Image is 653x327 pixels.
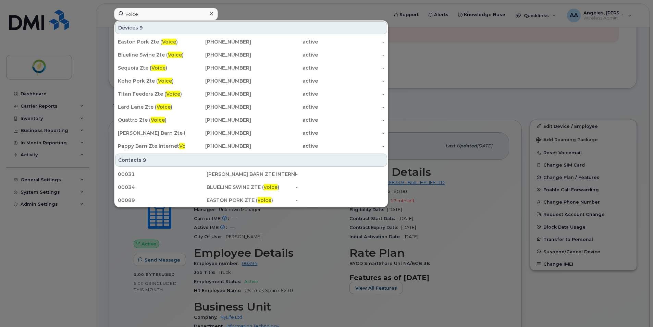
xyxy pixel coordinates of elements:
div: active [251,143,318,149]
span: Voice [157,104,171,110]
div: [PHONE_NUMBER] [185,64,251,71]
div: active [251,64,318,71]
div: Titan Feeders Zte ( ) [118,90,185,97]
div: [PHONE_NUMBER] [185,77,251,84]
div: active [251,104,318,110]
span: 9 [143,157,146,163]
span: Voice [158,78,172,84]
a: Titan Feeders Zte (Voice)[PHONE_NUMBER]active- [115,88,387,100]
a: Lard Lane Zte (Voice)[PHONE_NUMBER]active- [115,101,387,113]
div: Sequoia Zte ( ) [118,64,185,71]
div: [PHONE_NUMBER] [185,51,251,58]
a: 00031[PERSON_NAME] BARN ZTE INTERNET- [115,168,387,180]
div: [PERSON_NAME] BARN ZTE INTERNET [207,171,295,178]
a: Blueline Swine Zte (Voice)[PHONE_NUMBER]active- [115,49,387,61]
div: Easton Pork Zte ( ) [118,38,185,45]
div: - [318,51,385,58]
div: - [318,90,385,97]
div: [PHONE_NUMBER] [185,130,251,136]
div: EASTON PORK ZTE ( ) [207,197,295,204]
div: Devices [115,21,387,34]
div: active [251,77,318,84]
div: Contacts [115,154,387,167]
div: Pappy Barn Zte Internet [118,143,185,149]
a: [PERSON_NAME] Barn Zte Internet[PHONE_NUMBER]active- [115,127,387,139]
div: BLUELINE SWINE ZTE ( ) [207,184,295,191]
div: Quattro Zte ( ) [118,117,185,123]
div: - [296,184,384,191]
span: Voice [168,52,182,58]
div: active [251,90,318,97]
div: - [318,143,385,149]
div: - [296,171,384,178]
div: - [318,130,385,136]
div: [PERSON_NAME] Barn Zte Internet [118,130,185,136]
span: Voice [179,143,193,149]
span: 9 [139,24,143,31]
div: active [251,117,318,123]
a: Easton Pork Zte (Voice)[PHONE_NUMBER]active- [115,36,387,48]
span: Voice [151,65,165,71]
div: 00031 [118,171,207,178]
a: Koho Pork Zte (Voice)[PHONE_NUMBER]active- [115,75,387,87]
div: 00089 [118,197,207,204]
div: - [318,104,385,110]
div: Lard Lane Zte ( ) [118,104,185,110]
div: - [296,197,384,204]
a: Quattro Zte (Voice)[PHONE_NUMBER]active- [115,114,387,126]
div: active [251,130,318,136]
div: - [318,64,385,71]
span: voice [258,197,271,203]
div: Blueline Swine Zte ( ) [118,51,185,58]
span: voice [264,184,278,190]
div: [PHONE_NUMBER] [185,117,251,123]
div: [PHONE_NUMBER] [185,90,251,97]
a: 00089EASTON PORK ZTE (voice)- [115,194,387,206]
div: - [318,38,385,45]
div: - [318,117,385,123]
a: Pappy Barn Zte InternetVoice[PHONE_NUMBER]active- [115,140,387,152]
div: - [318,77,385,84]
a: 00034BLUELINE SWINE ZTE (voice)- [115,181,387,193]
div: [PHONE_NUMBER] [185,38,251,45]
input: Find something... [114,8,218,20]
div: active [251,51,318,58]
div: [PHONE_NUMBER] [185,143,251,149]
div: [PHONE_NUMBER] [185,104,251,110]
div: Koho Pork Zte ( ) [118,77,185,84]
a: Sequoia Zte (Voice)[PHONE_NUMBER]active- [115,62,387,74]
div: 00034 [118,184,207,191]
span: Voice [151,117,165,123]
span: Voice [166,91,180,97]
div: active [251,38,318,45]
span: Voice [162,39,176,45]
